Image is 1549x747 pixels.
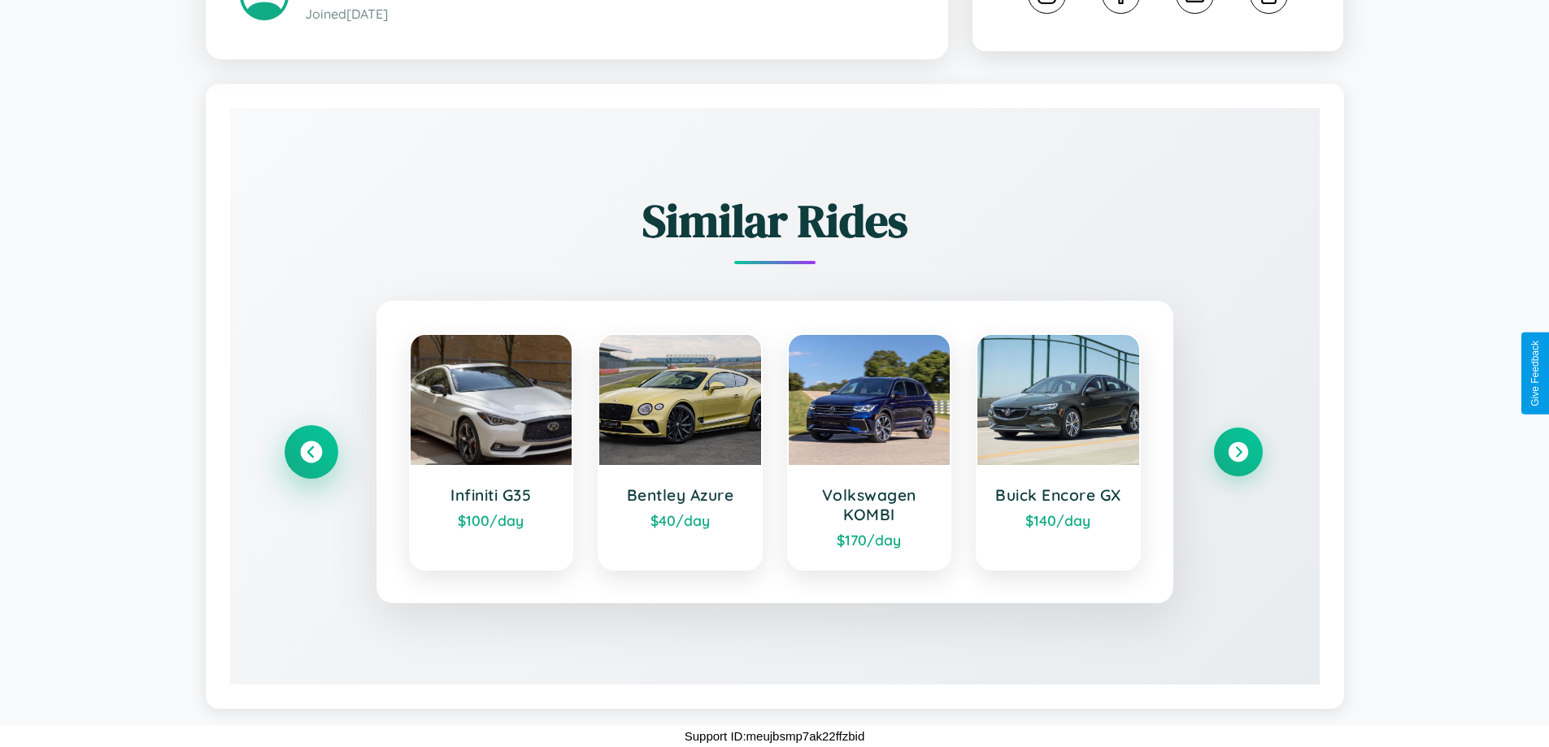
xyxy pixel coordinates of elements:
p: Support ID: meujbsmp7ak22ffzbid [685,725,865,747]
a: Buick Encore GX$140/day [976,333,1141,571]
h3: Infiniti G35 [427,485,556,505]
div: Give Feedback [1529,341,1541,406]
a: Infiniti G35$100/day [409,333,574,571]
h3: Buick Encore GX [994,485,1123,505]
h2: Similar Rides [287,189,1263,252]
div: $ 100 /day [427,511,556,529]
a: Bentley Azure$40/day [598,333,763,571]
a: Volkswagen KOMBI$170/day [787,333,952,571]
p: Joined [DATE] [305,2,914,26]
h3: Volkswagen KOMBI [805,485,934,524]
div: $ 40 /day [616,511,745,529]
div: $ 140 /day [994,511,1123,529]
div: $ 170 /day [805,531,934,549]
h3: Bentley Azure [616,485,745,505]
